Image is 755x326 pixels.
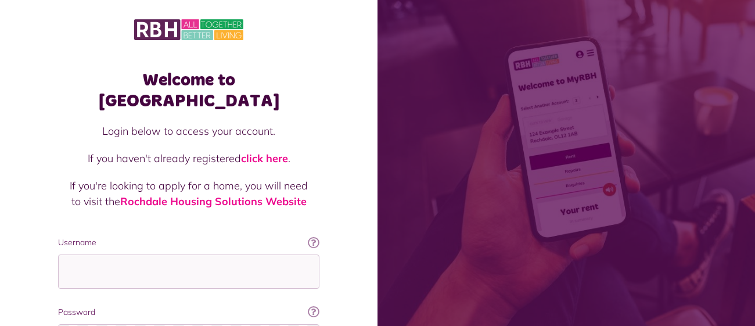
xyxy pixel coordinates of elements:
img: MyRBH [134,17,243,42]
label: Username [58,237,319,249]
a: Rochdale Housing Solutions Website [120,195,307,208]
p: If you haven't already registered . [70,151,308,166]
p: Login below to access your account. [70,123,308,139]
a: click here [241,152,288,165]
label: Password [58,306,319,318]
h1: Welcome to [GEOGRAPHIC_DATA] [58,70,319,112]
p: If you're looking to apply for a home, you will need to visit the [70,178,308,209]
